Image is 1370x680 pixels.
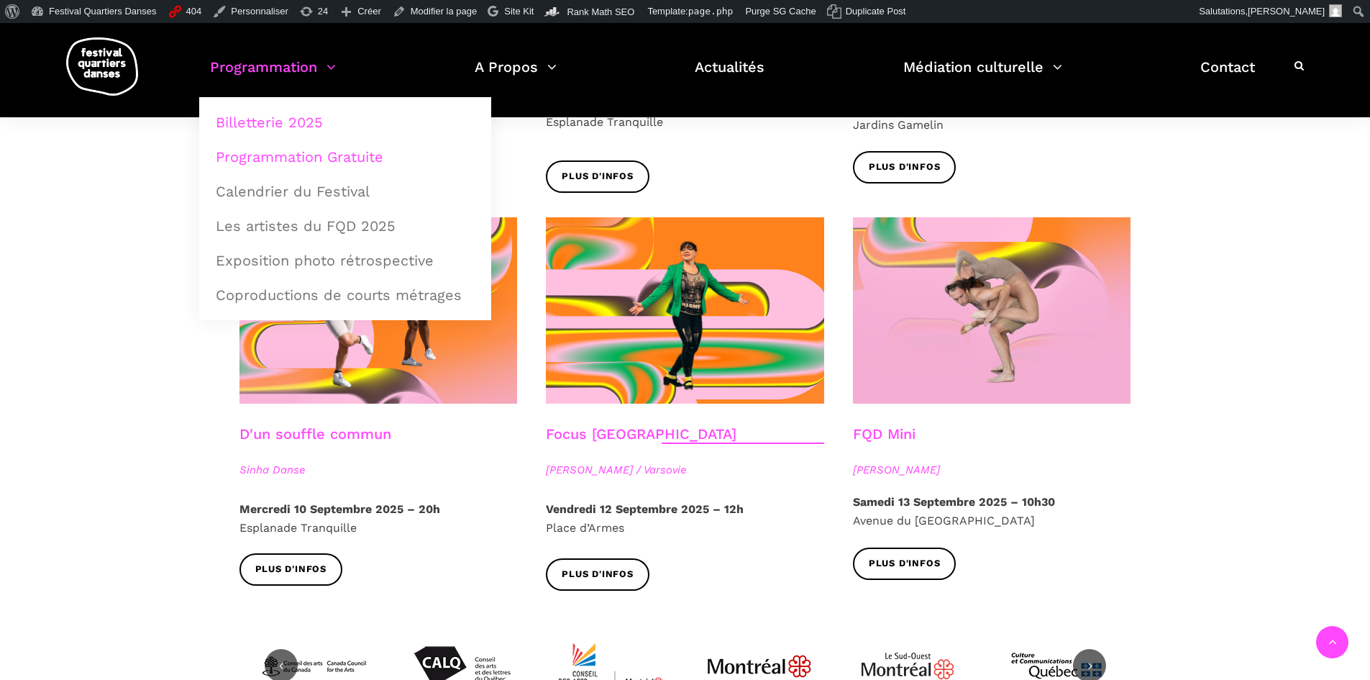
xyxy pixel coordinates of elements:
[853,151,956,183] a: Plus d'infos
[1248,6,1325,17] span: [PERSON_NAME]
[853,548,956,580] a: Plus d'infos
[207,140,483,173] a: Programmation Gratuite
[475,55,557,97] a: A Propos
[239,521,357,535] span: Esplanade Tranquille
[546,502,744,516] strong: Vendredi 12 Septembre 2025 – 12h
[239,425,391,443] a: D'un souffle commun
[546,115,663,129] span: Esplanade Tranquille
[504,6,534,17] span: Site Kit
[546,500,824,537] p: Place d’Armes
[546,160,649,193] a: Plus d'infos
[688,6,734,17] span: page.php
[853,461,1131,479] span: [PERSON_NAME]
[1200,55,1255,97] a: Contact
[695,55,764,97] a: Actualités
[546,425,736,443] a: Focus [GEOGRAPHIC_DATA]
[853,425,915,443] a: FQD Mini
[207,278,483,312] a: Coproductions de courts métrages
[207,209,483,242] a: Les artistes du FQD 2025
[869,556,941,571] span: Plus d'infos
[239,461,518,479] span: Sinha Danse
[66,37,138,96] img: logo-fqd-med
[562,567,634,582] span: Plus d'infos
[207,244,483,277] a: Exposition photo rétrospective
[239,553,343,586] a: Plus d'infos
[853,514,1035,527] span: Avenue du [GEOGRAPHIC_DATA]
[546,558,649,591] a: Plus d'infos
[207,175,483,208] a: Calendrier du Festival
[567,6,634,17] span: Rank Math SEO
[903,55,1062,97] a: Médiation culturelle
[210,55,336,97] a: Programmation
[853,495,1055,509] strong: Samedi 13 Septembre 2025 – 10h30
[239,502,440,516] strong: Mercredi 10 Septembre 2025 – 20h
[207,106,483,139] a: Billetterie 2025
[562,169,634,184] span: Plus d'infos
[546,461,824,479] span: [PERSON_NAME] / Varsovie
[869,160,941,175] span: Plus d'infos
[255,562,327,577] span: Plus d'infos
[853,118,944,132] span: Jardins Gamelin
